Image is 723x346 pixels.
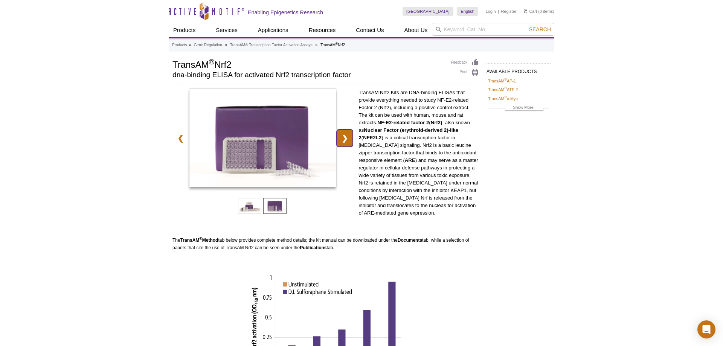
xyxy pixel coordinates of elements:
a: TransAM®c-Myc [488,95,518,102]
a: Applications [253,23,293,37]
a: TransAM®ATF-2 [488,86,518,93]
h2: AVAILABLE PRODUCTS [487,63,551,76]
span: Search [529,26,551,32]
a: Stripwell Plate [189,89,336,189]
strong: NFE2L2 [363,135,381,140]
a: ❮ [172,130,189,147]
a: ❯ [337,130,353,147]
a: Contact Us [351,23,388,37]
a: TransAM® Transcription Factor Activation Assays [230,42,313,49]
strong: ARE [405,157,415,163]
sup: ® [209,58,214,66]
strong: Publications [300,245,326,250]
sup: ® [199,236,202,241]
a: Register [501,9,516,14]
li: (0 items) [524,7,554,16]
a: Products [172,42,187,49]
a: Services [211,23,242,37]
button: Search [527,26,553,33]
h2: Enabling Epigenetics Research [248,9,323,16]
strong: Documents [398,238,422,243]
strong: Nrf2) [431,120,442,125]
p: TransAM Nrf2 Kits are DNA-binding ELISAs that provide everything needed to study NF-E2-related Fa... [358,89,479,217]
sup: ® [336,42,338,46]
strong: TransAM Method [180,238,218,243]
img: Your Cart [524,9,527,13]
h2: dna-binding ELISA for activated Nrf2 transcription factor [172,72,443,78]
sup: ® [504,95,507,99]
a: Cart [524,9,537,14]
a: Products [169,23,200,37]
a: Print [451,69,479,77]
a: Resources [304,23,340,37]
div: Open Intercom Messenger [697,320,715,338]
input: Keyword, Cat. No. [432,23,554,36]
sup: ® [504,87,507,90]
li: » [316,43,318,47]
sup: ® [504,78,507,81]
li: » [225,43,227,47]
li: TransAM Nrf2 [320,43,345,47]
img: Stripwell Plate [189,89,336,187]
h1: TransAM Nrf2 [172,58,443,70]
a: [GEOGRAPHIC_DATA] [403,7,453,16]
a: Login [486,9,496,14]
li: » [189,43,191,47]
strong: NF-E2-related factor 2 [377,120,429,125]
a: Gene Regulation [194,42,222,49]
a: English [457,7,478,16]
strong: Nuclear Factor (erythroid-derived 2)-like 2 [358,127,458,140]
a: About Us [400,23,432,37]
li: | [498,7,499,16]
a: TransAM®AP-1 [488,78,516,84]
a: Show More [488,104,549,113]
a: Feedback [451,58,479,67]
